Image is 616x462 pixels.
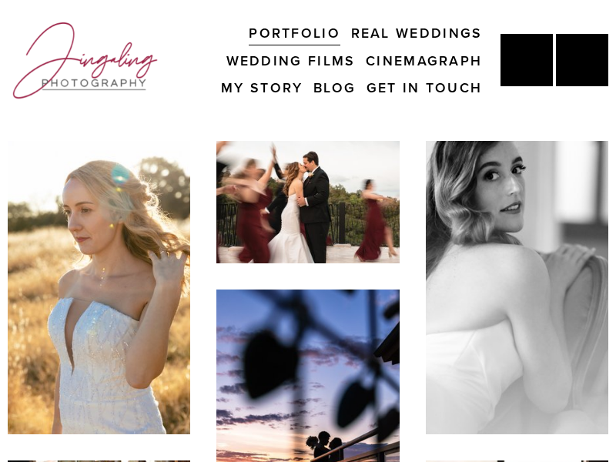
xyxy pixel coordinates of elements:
[249,19,340,46] a: Portfolio
[8,15,163,105] img: Jingaling Photography
[226,47,356,74] a: Wedding Films
[500,34,553,86] a: Jing Yang
[313,74,356,101] a: Blog
[366,47,482,74] a: Cinemagraph
[556,34,608,86] a: Instagram
[367,74,483,101] a: Get In Touch
[351,19,483,46] a: Real Weddings
[221,74,303,101] a: My Story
